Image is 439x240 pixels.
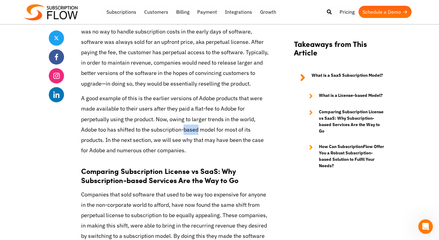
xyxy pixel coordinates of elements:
a: Growth [256,6,280,18]
strong: What is a License-based Model? [319,92,383,100]
strong: What is a SaaS Subscription Model? [312,72,383,83]
p: Discussing this model might seem a little odd to readers in [DATE] as this is a much older method... [81,5,269,89]
a: Integrations [221,6,256,18]
strong: How Can SubscriptionFlow Offer You a Robust Subscription-based Solution to Fulfil Your Needs? [319,143,384,169]
a: What is a License-based Model? [303,92,384,100]
a: Pricing [336,6,359,18]
p: A good example of this is the earlier versions of Adobe products that were made available to thei... [81,93,269,156]
a: Subscriptions [102,6,140,18]
strong: Comparing Subscription License vs SaaS: Why Subscription-based Services Are the Way to Go [319,109,384,134]
a: Payment [193,6,221,18]
a: What is a SaaS Subscription Model? [294,72,384,83]
strong: Comparing Subscription License vs SaaS: Why Subscription-based Services Are the Way to Go [81,166,238,185]
h2: Takeaways from This Article [294,39,384,63]
a: Billing [172,6,193,18]
a: Customers [140,6,172,18]
iframe: Intercom live chat [418,219,433,234]
a: How Can SubscriptionFlow Offer You a Robust Subscription-based Solution to Fulfil Your Needs? [303,143,384,169]
img: Subscriptionflow [24,4,78,20]
a: Schedule a Demo [359,6,412,18]
a: Comparing Subscription License vs SaaS: Why Subscription-based Services Are the Way to Go [303,109,384,134]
